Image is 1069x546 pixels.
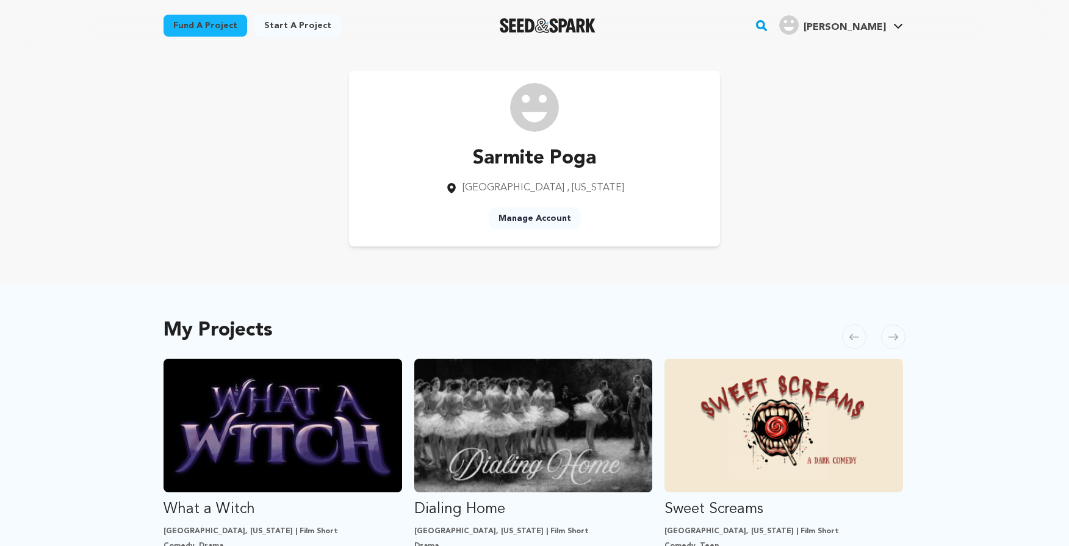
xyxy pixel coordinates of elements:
[500,18,596,33] img: Seed&Spark Logo Dark Mode
[414,500,653,519] p: Dialing Home
[779,15,886,35] div: Sarmite P.'s Profile
[510,83,559,132] img: /img/default-images/user/medium/user.png image
[664,526,903,536] p: [GEOGRAPHIC_DATA], [US_STATE] | Film Short
[164,322,273,339] h2: My Projects
[664,500,903,519] p: Sweet Screams
[567,183,624,193] span: , [US_STATE]
[164,500,402,519] p: What a Witch
[254,15,341,37] a: Start a project
[414,526,653,536] p: [GEOGRAPHIC_DATA], [US_STATE] | Film Short
[445,144,624,173] p: Sarmite Poga
[164,526,402,536] p: [GEOGRAPHIC_DATA], [US_STATE] | Film Short
[777,13,905,35] a: Sarmite P.'s Profile
[777,13,905,38] span: Sarmite P.'s Profile
[164,15,247,37] a: Fund a project
[500,18,596,33] a: Seed&Spark Homepage
[463,183,564,193] span: [GEOGRAPHIC_DATA]
[804,23,886,32] span: [PERSON_NAME]
[779,15,799,35] img: user.png
[489,207,581,229] a: Manage Account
